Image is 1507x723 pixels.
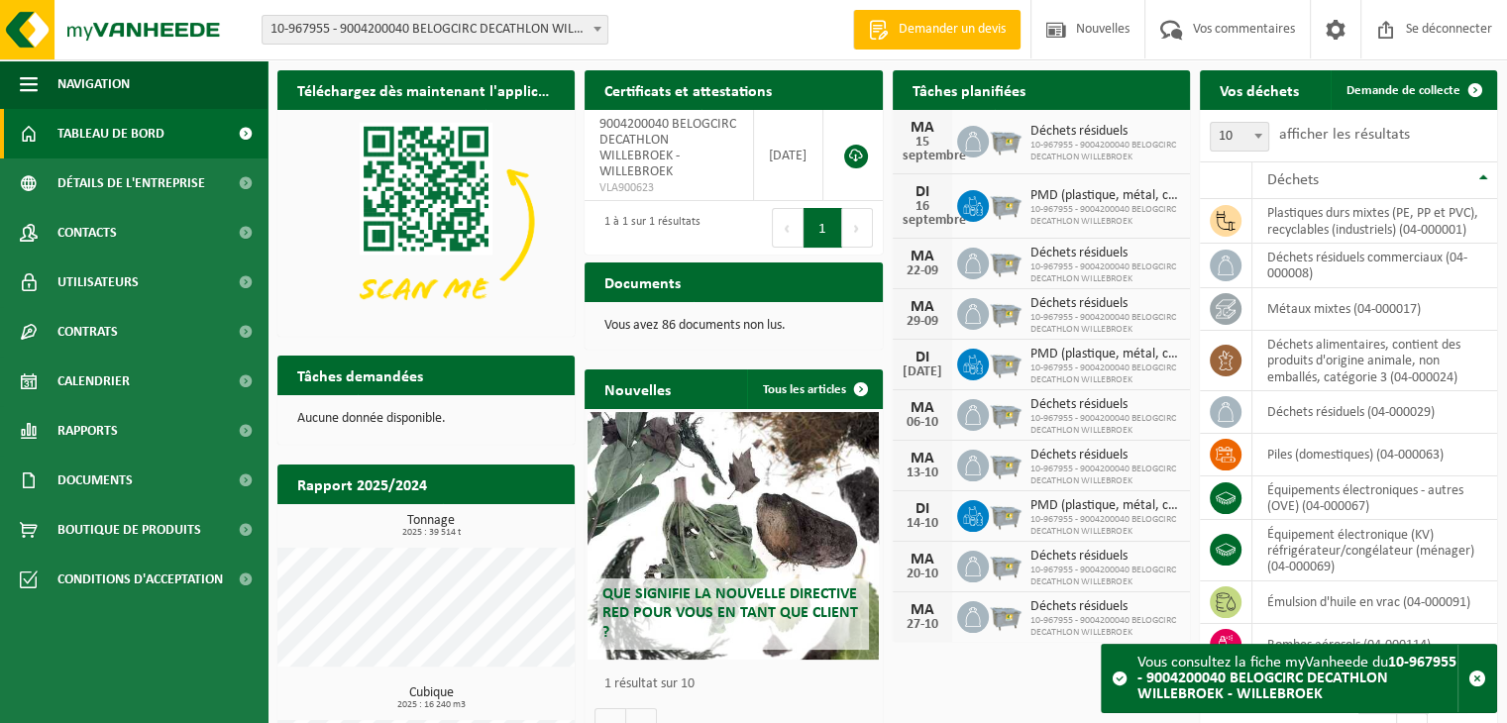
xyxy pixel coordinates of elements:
button: Suivant [842,208,873,248]
font: 15 septembre [903,135,966,163]
font: Documents [57,473,133,488]
font: Se déconnecter [1406,22,1492,37]
font: 1 [818,222,826,237]
font: MA [911,249,934,264]
a: Demander un devis [853,10,1021,50]
font: Vos commentaires [1193,22,1295,37]
font: [DATE] [903,364,942,379]
img: WB-2500-GAL-GY-01 [989,123,1023,156]
font: DI [915,501,929,517]
font: Déchets résiduels [1030,549,1128,564]
span: 10 [1211,123,1268,151]
font: MA [911,120,934,136]
font: piles (domestiques) (04-000063) [1267,448,1444,463]
font: Vous avez 86 documents non lus. [604,318,786,333]
font: afficher les résultats [1279,127,1410,143]
span: 10 [1210,122,1269,152]
font: MA [911,602,934,618]
font: Utilisateurs [57,275,139,290]
font: 27-10 [907,617,938,632]
font: Tâches demandées [297,369,423,385]
font: bombes aérosols (04-000114) [1267,638,1431,653]
font: 22-09 [907,263,938,278]
font: [DATE] [769,149,807,163]
font: 13-10 [907,465,938,480]
font: déchets résiduels commerciaux (04-000008) [1267,251,1467,281]
font: 1 résultat sur 10 [604,676,695,691]
font: Déchets résiduels [1030,124,1128,139]
font: Que signifie la nouvelle directive RED pour vous en tant que client ? [602,586,858,640]
font: DI [915,184,929,200]
button: 1 [804,208,842,248]
font: Aucune donnée disponible. [297,411,446,426]
font: PMD (plastique, métal, cartons à boissons) (entreprises) [1030,498,1340,513]
font: 9004200040 BELOGCIRC DECATHLON WILLEBROEK - WILLEBROEK [599,117,736,179]
span: 10-967955 - 9004200040 BELOGCIRC DECATHLON WILLEBROEK - WILLEBROEK [262,15,608,45]
font: métaux mixtes (04-000017) [1267,302,1421,317]
font: Documents [604,276,681,292]
font: Téléchargez dès maintenant l'application Vanheede+ ! [297,84,660,100]
font: 2025 : 39 514 t [402,527,461,538]
a: Que signifie la nouvelle directive RED pour vous en tant que client ? [588,412,879,660]
font: PMD (plastique, métal, cartons à boissons) (entreprises) [1030,188,1340,203]
img: WB-2500-GAL-GY-01 [989,295,1023,329]
font: Rapport 2025/2024 [297,478,427,494]
font: Déchets résiduels [1030,296,1128,311]
font: 10-967955 - 9004200040 BELOGCIRC DECATHLON WILLEBROEK [1030,413,1176,436]
img: WB-2500-GAL-GY-01 [989,497,1023,531]
font: Nouvelles [1076,22,1130,37]
font: 10-967955 - 9004200040 BELOGCIRC DECATHLON WILLEBROEK [1030,261,1176,284]
font: 10-967955 - 9004200040 BELOGCIRC DECATHLON WILLEBROEK [1030,140,1176,162]
img: WB-2500-GAL-GY-01 [989,346,1023,379]
font: Déchets résiduels [1030,397,1128,412]
a: Demande de collecte [1331,70,1495,110]
font: 16 septembre [903,199,966,228]
font: Demander un devis [899,22,1006,37]
font: Vous consultez la fiche myVanheede du [1137,655,1388,671]
font: 10-967955 - 9004200040 BELOGCIRC DECATHLON WILLEBROEK [1030,362,1176,385]
img: WB-2500-GAL-GY-01 [989,548,1023,581]
font: MA [911,451,934,466]
img: WB-2500-GAL-GY-01 [989,598,1023,632]
font: Demande de collecte [1346,84,1460,97]
span: 10-967955 - 9004200040 BELOGCIRC DECATHLON WILLEBROEK - WILLEBROEK [263,16,607,44]
font: MA [911,552,934,568]
img: WB-2500-GAL-GY-01 [989,447,1023,480]
font: Boutique de produits [57,523,201,538]
font: Déchets résiduels [1030,599,1128,614]
font: 10-967955 - 9004200040 BELOGCIRC DECATHLON WILLEBROEK - WILLEBROEK [1137,655,1456,702]
font: 06-10 [907,415,938,430]
font: déchets résiduels (04-000029) [1267,405,1435,420]
font: Nouvelles [604,383,671,399]
font: VLA900623 [599,182,654,194]
font: MA [911,400,934,416]
font: 10-967955 - 9004200040 BELOGCIRC DECATHLON WILLEBROEK [1030,204,1176,227]
font: 10-967955 - 9004200040 BELOGCIRC DECATHLON WILLEBROEK [1030,514,1176,537]
font: Déchets résiduels [1030,246,1128,260]
img: WB-2500-GAL-GY-01 [989,245,1023,278]
font: Tonnage [407,513,455,528]
button: Précédent [772,208,804,248]
img: WB-2500-GAL-GY-01 [989,187,1023,221]
font: Tous les articles [763,383,846,396]
font: 10-967955 - 9004200040 BELOGCIRC DECATHLON WILLEBROEK [1030,312,1176,335]
img: WB-2500-GAL-GY-01 [989,396,1023,430]
font: Déchets résiduels [1030,448,1128,463]
font: Vos déchets [1220,84,1299,100]
font: Déchets [1267,172,1319,188]
font: 20-10 [907,567,938,581]
font: PMD (plastique, métal, cartons à boissons) (entreprises) [1030,347,1340,361]
font: équipement électronique (KV) réfrigérateur/congélateur (ménager) (04-000069) [1267,527,1474,574]
font: Rapports [57,424,118,439]
font: Navigation [57,77,130,92]
font: 10-967955 - 9004200040 BELOGCIRC DECATHLON WILLEBROEK [1030,464,1176,486]
font: 10-967955 - 9004200040 BELOGCIRC DECATHLON WILLEBROEK [1030,615,1176,638]
font: Détails de l'entreprise [57,176,205,191]
font: Tableau de bord [57,127,164,142]
a: Tous les articles [747,369,881,409]
font: 29-09 [907,314,938,329]
font: 10 [1219,129,1233,144]
font: équipements électroniques - autres (OVE) (04-000067) [1267,483,1463,514]
font: plastiques durs mixtes (PE, PP et PVC), recyclables (industriels) (04-000001) [1267,206,1478,237]
font: 14-10 [907,516,938,531]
